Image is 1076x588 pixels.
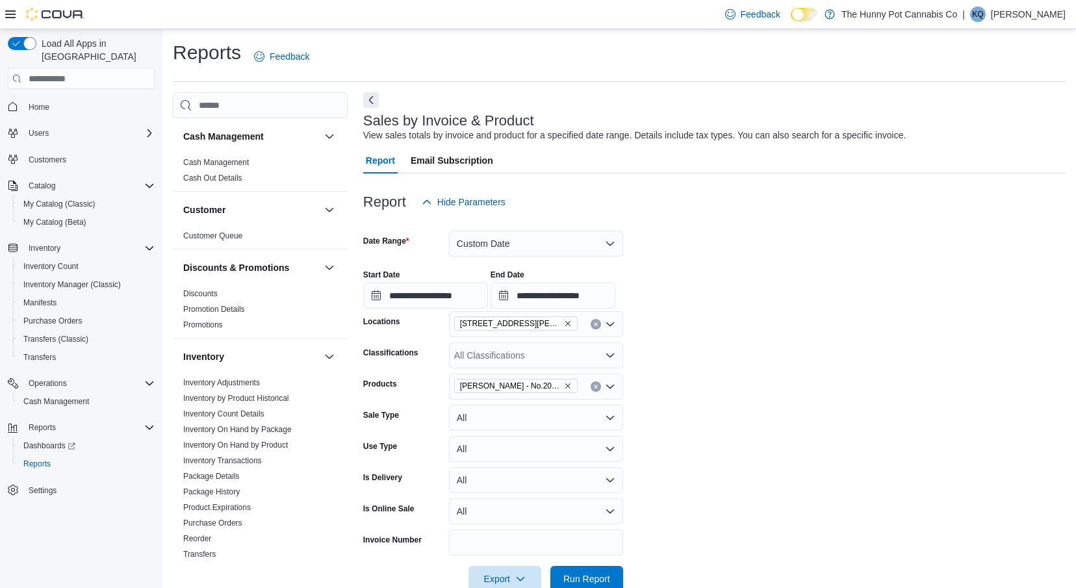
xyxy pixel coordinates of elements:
[23,441,75,451] span: Dashboards
[183,231,242,241] span: Customer Queue
[23,125,54,141] button: Users
[183,350,224,363] h3: Inventory
[23,151,155,168] span: Customers
[841,6,957,22] p: The Hunny Pot Cannabis Co
[363,194,406,210] h3: Report
[13,392,160,411] button: Cash Management
[991,6,1066,22] p: [PERSON_NAME]
[183,173,242,183] span: Cash Out Details
[591,381,601,392] button: Clear input
[366,147,395,173] span: Report
[183,261,289,274] h3: Discounts & Promotions
[720,1,786,27] a: Feedback
[363,441,397,452] label: Use Type
[23,178,60,194] button: Catalog
[183,534,211,543] a: Reorder
[18,214,92,230] a: My Catalog (Beta)
[13,330,160,348] button: Transfers (Classic)
[18,295,62,311] a: Manifests
[183,203,319,216] button: Customer
[173,286,348,338] div: Discounts & Promotions
[23,459,51,469] span: Reports
[183,320,223,329] a: Promotions
[29,485,57,496] span: Settings
[183,320,223,330] span: Promotions
[183,409,264,418] a: Inventory Count Details
[972,6,983,22] span: KQ
[454,316,578,331] span: 100 Jamieson Pkwy
[23,316,83,326] span: Purchase Orders
[23,240,155,256] span: Inventory
[183,487,240,497] span: Package History
[605,319,615,329] button: Open list of options
[18,456,155,472] span: Reports
[3,97,160,116] button: Home
[18,331,94,347] a: Transfers (Classic)
[18,277,126,292] a: Inventory Manager (Classic)
[416,189,511,215] button: Hide Parameters
[18,313,155,329] span: Purchase Orders
[183,203,225,216] h3: Customer
[183,378,260,387] a: Inventory Adjustments
[23,376,155,391] span: Operations
[23,125,155,141] span: Users
[491,283,615,309] input: Press the down key to open a popover containing a calendar.
[23,261,79,272] span: Inventory Count
[18,259,155,274] span: Inventory Count
[449,498,623,524] button: All
[29,181,55,191] span: Catalog
[970,6,986,22] div: Kobee Quinn
[36,37,155,63] span: Load All Apps in [GEOGRAPHIC_DATA]
[363,270,400,280] label: Start Date
[363,92,379,108] button: Next
[183,455,262,466] span: Inventory Transactions
[322,349,337,364] button: Inventory
[564,382,572,390] button: Remove Glenn's - No.20 Peach Delta 9 Soft Chew - 1 x 10:0 from selection in this group
[183,130,319,143] button: Cash Management
[363,129,906,142] div: View sales totals by invoice and product for a specified date range. Details include tax types. Y...
[23,240,66,256] button: Inventory
[437,196,506,209] span: Hide Parameters
[183,456,262,465] a: Inventory Transactions
[23,99,55,115] a: Home
[18,196,101,212] a: My Catalog (Classic)
[564,320,572,327] button: Remove 100 Jamieson Pkwy from selection in this group
[18,277,155,292] span: Inventory Manager (Classic)
[23,482,155,498] span: Settings
[449,436,623,462] button: All
[270,50,309,63] span: Feedback
[13,275,160,294] button: Inventory Manager (Classic)
[18,438,81,454] a: Dashboards
[411,147,493,173] span: Email Subscription
[183,289,218,298] a: Discounts
[183,350,319,363] button: Inventory
[363,410,399,420] label: Sale Type
[3,374,160,392] button: Operations
[363,236,409,246] label: Date Range
[23,279,121,290] span: Inventory Manager (Classic)
[183,502,251,513] span: Product Expirations
[249,44,314,70] a: Feedback
[591,319,601,329] button: Clear input
[18,295,155,311] span: Manifests
[183,157,249,168] span: Cash Management
[363,316,400,327] label: Locations
[363,379,397,389] label: Products
[3,177,160,195] button: Catalog
[449,231,623,257] button: Custom Date
[449,467,623,493] button: All
[18,331,155,347] span: Transfers (Classic)
[491,270,524,280] label: End Date
[605,381,615,392] button: Open list of options
[29,378,67,389] span: Operations
[183,231,242,240] a: Customer Queue
[18,350,155,365] span: Transfers
[322,202,337,218] button: Customer
[18,394,155,409] span: Cash Management
[605,350,615,361] button: Open list of options
[183,518,242,528] span: Purchase Orders
[741,8,780,21] span: Feedback
[449,405,623,431] button: All
[183,130,264,143] h3: Cash Management
[13,312,160,330] button: Purchase Orders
